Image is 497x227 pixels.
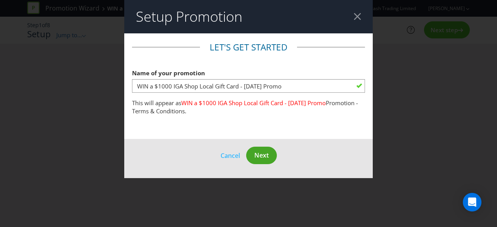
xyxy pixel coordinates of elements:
input: e.g. My Promotion [132,79,365,93]
span: Promotion - Terms & Conditions. [132,99,358,115]
span: Next [254,151,269,159]
h2: Setup Promotion [136,9,242,24]
span: Cancel [221,151,240,160]
div: Open Intercom Messenger [463,193,481,211]
button: Cancel [220,151,240,161]
span: Name of your promotion [132,69,205,77]
button: Next [246,147,277,164]
legend: Let's get started [200,41,297,54]
span: This will appear as [132,99,181,107]
span: WIN a $1000 IGA Shop Local Gift Card - [DATE] Promo [181,99,326,107]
